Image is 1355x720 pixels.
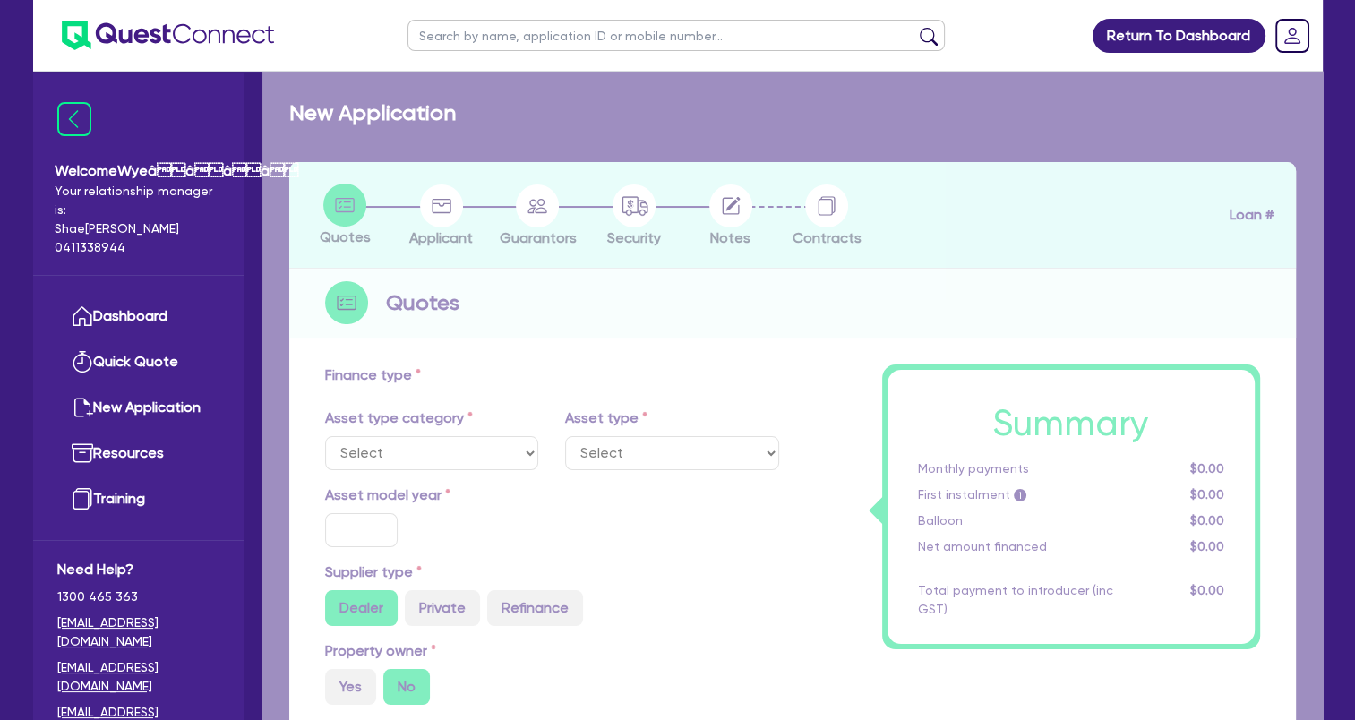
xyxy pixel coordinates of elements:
span: 1300 465 363 [57,587,219,606]
img: resources [72,442,93,464]
a: [EMAIL_ADDRESS][DOMAIN_NAME] [57,613,219,651]
a: Dashboard [57,294,219,339]
a: Dropdown toggle [1269,13,1316,59]
a: Quick Quote [57,339,219,385]
a: New Application [57,385,219,431]
a: Return To Dashboard [1093,19,1265,53]
input: Search by name, application ID or mobile number... [407,20,945,51]
span: Need Help? [57,559,219,580]
span: Welcome Wyeââââ [55,160,222,182]
span: Your relationship manager is: Shae [PERSON_NAME] 0411338944 [55,182,222,257]
a: Resources [57,431,219,476]
img: icon-menu-close [57,102,91,136]
img: quick-quote [72,351,93,373]
a: Training [57,476,219,522]
a: [EMAIL_ADDRESS][DOMAIN_NAME] [57,658,219,696]
img: quest-connect-logo-blue [62,21,274,50]
img: training [72,488,93,510]
img: new-application [72,397,93,418]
